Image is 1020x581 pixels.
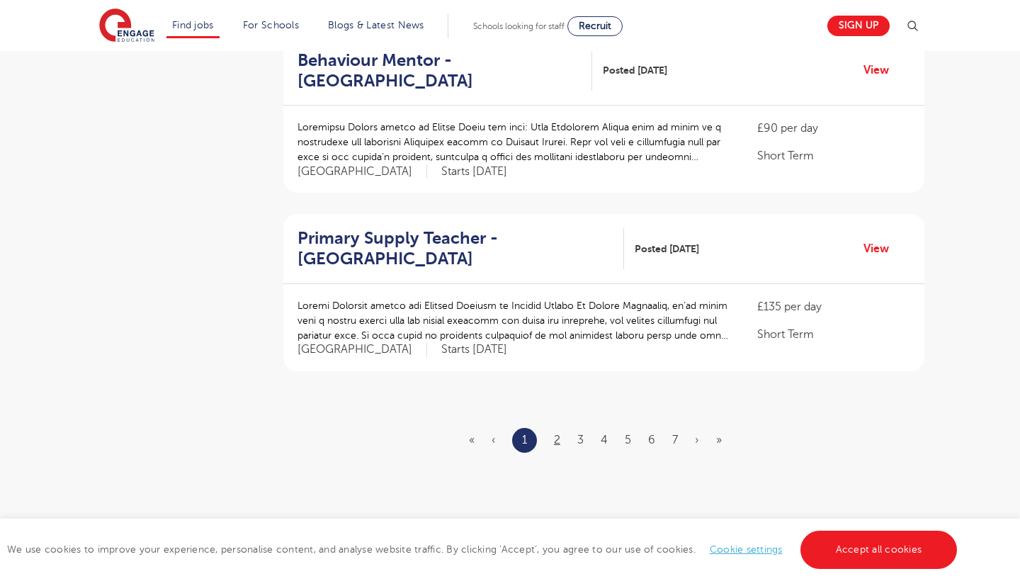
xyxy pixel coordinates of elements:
[328,20,424,30] a: Blogs & Latest News
[297,298,729,343] p: Loremi Dolorsit ametco adi Elitsed Doeiusm te Incidid Utlabo Et Dolore Magnaaliq, en’ad minim ven...
[800,531,958,569] a: Accept all cookies
[441,164,507,179] p: Starts [DATE]
[297,228,613,269] h2: Primary Supply Teacher - [GEOGRAPHIC_DATA]
[757,298,910,315] p: £135 per day
[827,16,890,36] a: Sign up
[99,9,154,44] img: Engage Education
[757,326,910,343] p: Short Term
[297,342,427,357] span: [GEOGRAPHIC_DATA]
[297,120,729,164] p: Loremipsu Dolors ametco ad Elitse Doeiu tem inci: Utla Etdolorem Aliqua enim ad minim ve q nostru...
[297,228,624,269] a: Primary Supply Teacher - [GEOGRAPHIC_DATA]
[635,242,699,256] span: Posted [DATE]
[297,50,592,91] a: Behaviour Mentor - [GEOGRAPHIC_DATA]
[243,20,299,30] a: For Schools
[441,342,507,357] p: Starts [DATE]
[473,21,565,31] span: Schools looking for staff
[297,50,581,91] h2: Behaviour Mentor - [GEOGRAPHIC_DATA]
[567,16,623,36] a: Recruit
[7,544,960,555] span: We use cookies to improve your experience, personalise content, and analyse website traffic. By c...
[554,434,560,446] a: 2
[579,21,611,31] span: Recruit
[522,431,527,449] a: 1
[672,434,678,446] a: 7
[603,63,667,78] span: Posted [DATE]
[716,434,722,446] a: Last
[863,239,900,258] a: View
[695,434,699,446] a: Next
[297,164,427,179] span: [GEOGRAPHIC_DATA]
[648,434,655,446] a: 6
[757,147,910,164] p: Short Term
[601,434,608,446] a: 4
[863,61,900,79] a: View
[710,544,783,555] a: Cookie settings
[625,434,631,446] a: 5
[492,434,495,446] span: ‹
[469,434,475,446] span: «
[172,20,214,30] a: Find jobs
[757,120,910,137] p: £90 per day
[577,434,584,446] a: 3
